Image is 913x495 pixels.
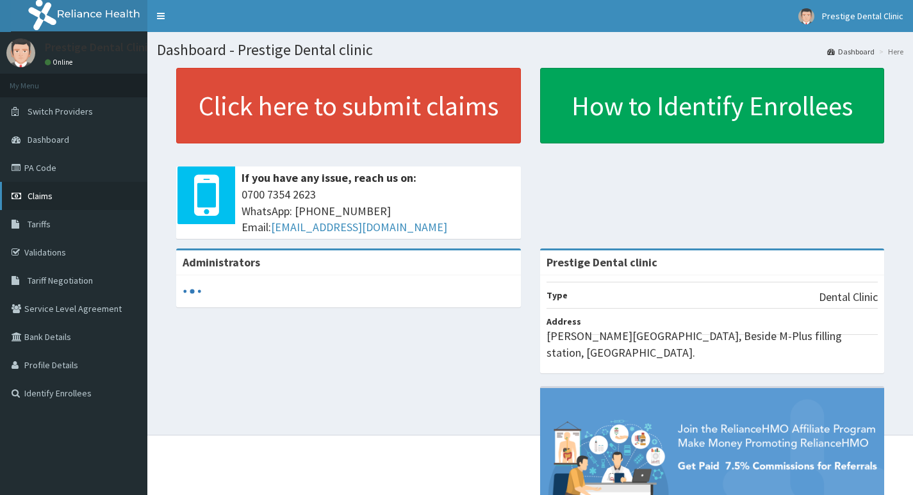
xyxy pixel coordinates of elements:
span: Tariff Negotiation [28,275,93,286]
img: User Image [6,38,35,67]
p: [PERSON_NAME][GEOGRAPHIC_DATA], Beside M-Plus filling station, [GEOGRAPHIC_DATA]. [547,328,878,361]
p: Dental Clinic [819,289,878,305]
strong: Prestige Dental clinic [547,255,657,270]
span: Claims [28,190,53,202]
span: Prestige Dental Clinic [822,10,903,22]
a: [EMAIL_ADDRESS][DOMAIN_NAME] [271,220,447,234]
a: Online [45,58,76,67]
span: Switch Providers [28,106,93,117]
b: Administrators [183,255,260,270]
a: How to Identify Enrollees [540,68,885,143]
b: Type [547,289,568,301]
span: 0700 7354 2623 WhatsApp: [PHONE_NUMBER] Email: [242,186,514,236]
span: Tariffs [28,218,51,230]
b: Address [547,316,581,327]
a: Click here to submit claims [176,68,521,143]
li: Here [876,46,903,57]
p: Prestige Dental Clinic [45,42,153,53]
b: If you have any issue, reach us on: [242,170,416,185]
h1: Dashboard - Prestige Dental clinic [157,42,903,58]
a: Dashboard [827,46,875,57]
span: Dashboard [28,134,69,145]
svg: audio-loading [183,282,202,301]
img: User Image [798,8,814,24]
